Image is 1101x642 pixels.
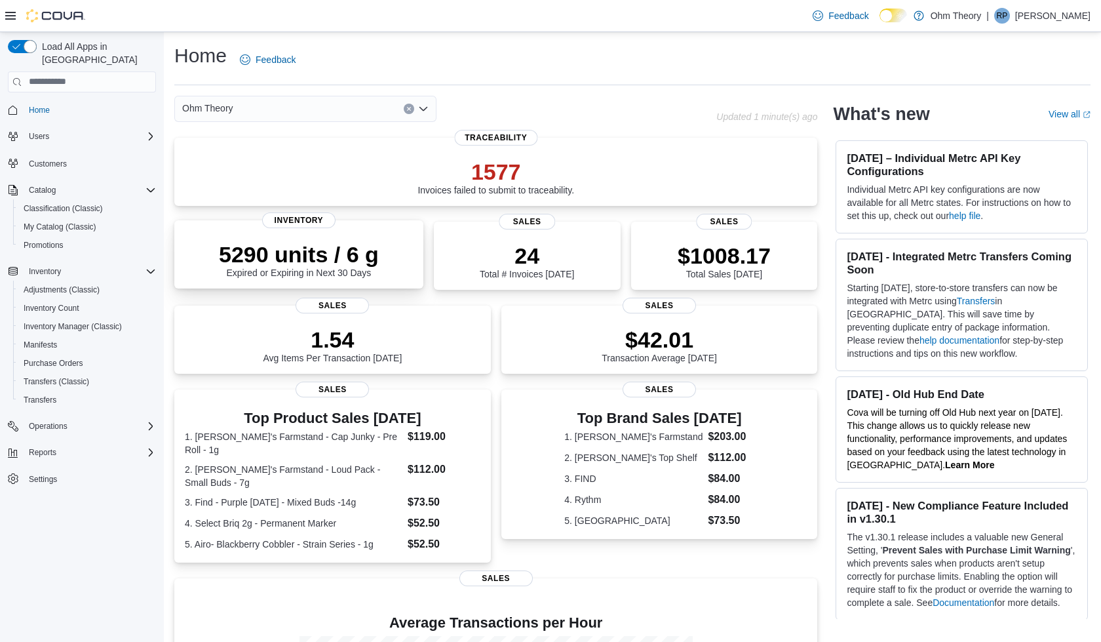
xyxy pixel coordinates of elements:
button: Users [24,129,54,144]
a: View allExternal link [1049,109,1091,119]
a: Home [24,102,55,118]
button: Settings [3,470,161,489]
span: Load All Apps in [GEOGRAPHIC_DATA] [37,40,156,66]
p: Updated 1 minute(s) ago [716,111,817,122]
button: Operations [3,417,161,435]
dt: 1. [PERSON_NAME]'s Farmstand - Cap Junky - Pre Roll - 1g [185,430,402,456]
a: Adjustments (Classic) [18,282,105,298]
span: Inventory [24,264,156,279]
h3: [DATE] – Individual Metrc API Key Configurations [847,151,1077,178]
dd: $112.00 [708,450,754,466]
span: Inventory [262,212,336,228]
a: Transfers [957,296,995,306]
img: Cova [26,9,85,22]
span: Traceability [454,130,537,146]
a: Transfers (Classic) [18,374,94,390]
dd: $203.00 [708,429,754,445]
span: Customers [29,159,67,169]
dt: 3. Find - Purple [DATE] - Mixed Buds -14g [185,496,402,509]
span: Reports [29,447,56,458]
span: Feedback [256,53,296,66]
a: Documentation [933,597,994,608]
a: help documentation [919,335,999,346]
dd: $73.50 [408,494,480,510]
a: Transfers [18,392,62,408]
span: Adjustments (Classic) [18,282,156,298]
span: Purchase Orders [18,355,156,371]
div: Total # Invoices [DATE] [480,243,574,279]
span: Transfers (Classic) [24,376,89,387]
div: Transaction Average [DATE] [602,327,717,363]
p: 1577 [417,159,574,185]
a: Manifests [18,337,62,353]
button: Reports [24,445,62,460]
h3: [DATE] - New Compliance Feature Included in v1.30.1 [847,499,1077,525]
button: Catalog [24,182,61,198]
span: Classification (Classic) [18,201,156,216]
button: Transfers [13,391,161,409]
span: Sales [459,571,533,586]
a: help file [949,211,980,221]
span: Catalog [29,185,56,195]
p: Individual Metrc API key configurations are now available for all Metrc states. For instructions ... [847,183,1077,222]
a: Feedback [807,3,874,29]
span: Inventory Count [24,303,79,313]
span: Settings [24,471,156,487]
span: Transfers [18,392,156,408]
a: Purchase Orders [18,355,88,371]
input: Dark Mode [879,9,907,22]
nav: Complex example [8,95,156,523]
span: Classification (Classic) [24,203,103,214]
span: Sales [696,214,752,230]
span: Inventory Manager (Classic) [24,321,122,332]
p: 1.54 [263,327,402,353]
p: [PERSON_NAME] [1015,8,1091,24]
dd: $112.00 [408,462,480,477]
span: Manifests [18,337,156,353]
span: Purchase Orders [24,358,83,369]
dd: $84.00 [708,492,754,508]
span: Transfers (Classic) [18,374,156,390]
span: RP [997,8,1008,24]
span: Sales [623,382,696,397]
dt: 1. [PERSON_NAME]'s Farmstand [564,430,703,443]
button: Open list of options [418,104,429,114]
button: Inventory [24,264,66,279]
strong: Prevent Sales with Purchase Limit Warning [882,545,1070,555]
h3: [DATE] - Integrated Metrc Transfers Coming Soon [847,250,1077,276]
button: Manifests [13,336,161,354]
dd: $52.50 [408,536,480,552]
div: Romeo Patel [994,8,1010,24]
h3: [DATE] - Old Hub End Date [847,388,1077,401]
a: Settings [24,471,62,487]
span: Dark Mode [879,22,880,23]
span: Transfers [24,395,56,405]
span: Inventory [29,266,61,277]
button: Home [3,100,161,119]
dt: 2. [PERSON_NAME]'s Farmstand - Loud Pack - Small Buds - 7g [185,463,402,489]
p: $1008.17 [678,243,771,269]
button: Operations [24,418,73,434]
span: My Catalog (Classic) [18,219,156,235]
span: Adjustments (Classic) [24,285,100,295]
button: Catalog [3,181,161,199]
button: Adjustments (Classic) [13,281,161,299]
button: Users [3,127,161,146]
p: Starting [DATE], store-to-store transfers can now be integrated with Metrc using in [GEOGRAPHIC_D... [847,281,1077,360]
a: Customers [24,156,72,172]
span: Operations [29,421,68,431]
dd: $84.00 [708,471,754,487]
span: My Catalog (Classic) [24,222,96,232]
button: Promotions [13,236,161,254]
dt: 3. FIND [564,472,703,485]
span: Sales [296,382,369,397]
a: Promotions [18,237,69,253]
button: Purchase Orders [13,354,161,372]
a: Inventory Manager (Classic) [18,319,127,334]
button: Customers [3,153,161,172]
span: Users [29,131,49,142]
button: Clear input [404,104,414,114]
div: Invoices failed to submit to traceability. [417,159,574,195]
span: Inventory Manager (Classic) [18,319,156,334]
p: The v1.30.1 release includes a valuable new General Setting, ' ', which prevents sales when produ... [847,531,1077,609]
